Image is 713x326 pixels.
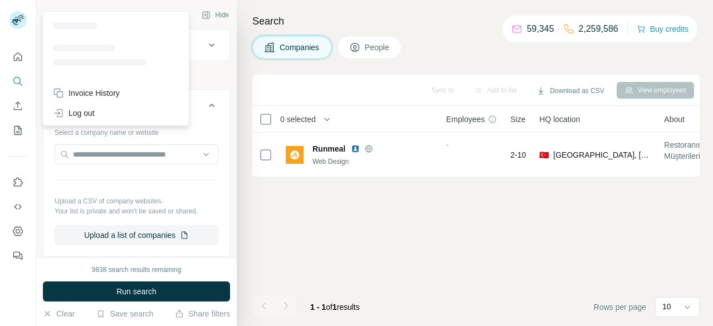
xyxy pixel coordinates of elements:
[9,221,27,241] button: Dashboard
[510,114,525,125] span: Size
[116,286,157,297] span: Run search
[55,123,218,138] div: Select a company name or website
[55,206,218,216] p: Your list is private and won't be saved or shared.
[194,7,237,23] button: Hide
[9,197,27,217] button: Use Surfe API
[43,308,75,319] button: Clear
[662,301,671,312] p: 10
[286,146,304,164] img: Logo of Runmeal
[310,303,326,312] span: 1 - 1
[333,303,337,312] span: 1
[9,120,27,140] button: My lists
[252,13,700,29] h4: Search
[310,303,360,312] span: results
[594,301,646,313] span: Rows per page
[539,149,549,160] span: 🇹🇷
[280,114,316,125] span: 0 selected
[43,10,78,20] div: New search
[9,71,27,91] button: Search
[55,225,218,245] button: Upload a list of companies
[280,42,320,53] span: Companies
[446,140,449,149] span: -
[9,172,27,192] button: Use Surfe on LinkedIn
[43,281,230,301] button: Run search
[510,149,526,160] span: 2-10
[637,21,688,37] button: Buy credits
[312,157,433,167] div: Web Design
[529,82,612,99] button: Download as CSV
[664,114,685,125] span: About
[312,143,345,154] span: Runmeal
[9,246,27,266] button: Feedback
[326,303,333,312] span: of
[553,149,651,160] span: [GEOGRAPHIC_DATA], [GEOGRAPHIC_DATA]
[92,265,182,275] div: 9838 search results remaining
[53,108,95,119] div: Log out
[365,42,390,53] span: People
[9,47,27,67] button: Quick start
[539,114,580,125] span: HQ location
[55,196,218,206] p: Upload a CSV of company websites.
[9,96,27,116] button: Enrich CSV
[351,144,360,153] img: LinkedIn logo
[527,22,554,36] p: 59,345
[446,114,485,125] span: Employees
[96,308,153,319] button: Save search
[175,308,230,319] button: Share filters
[53,87,120,99] div: Invoice History
[579,22,618,36] p: 2,259,586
